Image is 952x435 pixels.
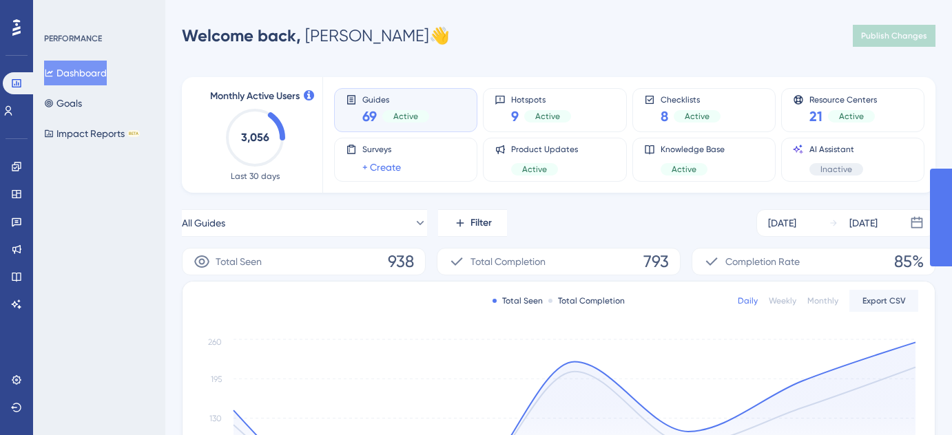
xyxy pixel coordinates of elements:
tspan: 260 [208,337,222,347]
span: Knowledge Base [661,144,725,155]
span: 8 [661,107,668,126]
span: 85% [894,251,924,273]
span: Active [839,111,864,122]
div: Monthly [807,295,838,306]
div: Total Completion [548,295,625,306]
span: Hotspots [511,94,571,104]
span: Resource Centers [809,94,877,104]
button: Export CSV [849,290,918,312]
span: Active [522,164,547,175]
span: 938 [388,251,414,273]
span: Export CSV [862,295,906,306]
span: 69 [362,107,377,126]
span: Filter [470,215,492,231]
span: Monthly Active Users [210,88,300,105]
button: All Guides [182,209,427,237]
span: Completion Rate [725,253,800,270]
span: Checklists [661,94,721,104]
button: Filter [438,209,507,237]
span: Total Seen [216,253,262,270]
span: 9 [511,107,519,126]
span: Product Updates [511,144,578,155]
div: Daily [738,295,758,306]
div: BETA [127,130,140,137]
div: Weekly [769,295,796,306]
span: Active [535,111,560,122]
button: Publish Changes [853,25,935,47]
span: Inactive [820,164,852,175]
div: [DATE] [768,215,796,231]
span: Guides [362,94,429,104]
span: Surveys [362,144,401,155]
span: Publish Changes [861,30,927,41]
button: Goals [44,91,82,116]
span: Active [393,111,418,122]
a: + Create [362,159,401,176]
iframe: UserGuiding AI Assistant Launcher [894,381,935,422]
span: Last 30 days [231,171,280,182]
div: [DATE] [849,215,878,231]
button: Dashboard [44,61,107,85]
span: Active [672,164,696,175]
div: [PERSON_NAME] 👋 [182,25,450,47]
div: PERFORMANCE [44,33,102,44]
tspan: 130 [209,414,222,423]
span: Active [685,111,710,122]
span: Total Completion [470,253,546,270]
text: 3,056 [241,131,269,144]
span: 793 [643,251,669,273]
tspan: 195 [211,374,222,384]
span: 21 [809,107,822,126]
span: All Guides [182,215,225,231]
span: Welcome back, [182,25,301,45]
span: AI Assistant [809,144,863,155]
button: Impact ReportsBETA [44,121,140,146]
div: Total Seen [493,295,543,306]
